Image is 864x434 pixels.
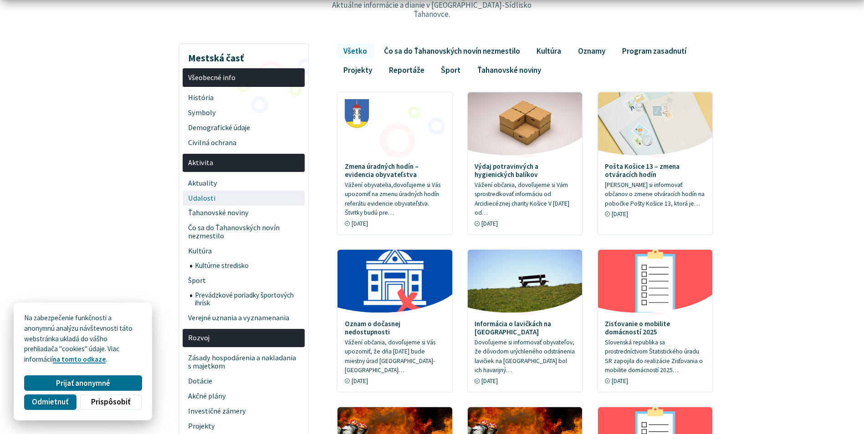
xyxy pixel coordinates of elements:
a: Kultúra [183,244,305,259]
a: Aktivita [183,154,305,172]
span: Ťahanovské noviny [188,206,300,221]
span: [DATE] [481,220,498,227]
a: Kultúra [530,43,568,59]
span: Kultúra [188,244,300,259]
a: História [183,90,305,105]
span: [DATE] [352,220,368,227]
span: Zásady hospodárenia a nakladania s majetkom [188,351,300,374]
h4: Pošta Košice 13 – zmena otváracích hodín [605,162,706,179]
a: Kultúrne stredisko [190,259,305,273]
span: Kultúrne stredisko [195,259,300,273]
a: Rozvoj [183,329,305,348]
h4: Informácia o lavičkách na [GEOGRAPHIC_DATA] [475,320,575,336]
a: Demografické údaje [183,120,305,135]
p: Aktuálne informácie a dianie v [GEOGRAPHIC_DATA]-Sídlisko Ťahanovce. [328,0,536,19]
span: Všeobecné info [188,70,300,85]
button: Prijať anonymné [24,375,142,391]
button: Odmietnuť [24,394,76,410]
span: [DATE] [481,377,498,385]
a: Udalosti [183,191,305,206]
span: Aktuality [188,176,300,191]
a: Pošta Košice 13 – zmena otváracích hodín [PERSON_NAME] si informovať občanov o zmene otváracích h... [598,92,712,225]
h4: Zisťovanie o mobilite domácností 2025 [605,320,706,336]
span: Dotácie [188,373,300,389]
p: Na zabezpečenie funkčnosti a anonymnú analýzu návštevnosti táto webstránka ukladá do vášho prehli... [24,313,142,365]
h4: Oznam o dočasnej nedostupnosti [345,320,445,336]
span: Čo sa do Ťahanovských novín nezmestilo [188,221,300,244]
a: Ťahanovské noviny [183,206,305,221]
a: Výdaj potravinvých a hygienických balíkov Vážení občania, dovoľujeme si Vám sprostredkovať inform... [468,92,582,234]
a: Projekty [183,419,305,434]
span: Prevádzkové poriadky športových ihrísk [195,288,300,310]
h4: Zmena úradných hodín – evidencia obyvateľstva [345,162,445,179]
a: Dotácie [183,373,305,389]
span: Rozvoj [188,330,300,345]
p: Vážení občania, dovoľujeme si Vás upozorniť, že dňa [DATE] bude miestny úrad [GEOGRAPHIC_DATA]-[G... [345,338,445,375]
span: Investičné zámery [188,404,300,419]
a: na tomto odkaze [53,355,106,363]
span: Aktivita [188,156,300,171]
h4: Výdaj potravinvých a hygienických balíkov [475,162,575,179]
a: Informácia o lavičkách na [GEOGRAPHIC_DATA] Dovoľujeme si informovať obyvateľov, že dôvodom urých... [468,250,582,392]
p: Slovenská republika sa prostredníctvom Štatistického úradu SR zapojila do realizácie Zisťovania o... [605,338,706,375]
a: Civilná ochrana [183,135,305,150]
a: Program zasadnutí [615,43,693,59]
h3: Mestská časť [183,46,305,65]
a: Zmena úradných hodín – evidencia obyvateľstva Vážení obyvatelia,dovoľujeme si Vás upozorniť na zm... [337,92,452,234]
a: Ťahanovské noviny [470,62,547,78]
a: Projekty [337,62,378,78]
span: Verejné uznania a vyznamenania [188,310,300,325]
a: Všeobecné info [183,68,305,87]
span: Šport [188,273,300,288]
span: Udalosti [188,191,300,206]
a: Čo sa do Ťahanovských novín nezmestilo [377,43,527,59]
span: Prijať anonymné [56,378,110,388]
span: Akčné plány [188,389,300,404]
a: Oznamy [571,43,612,59]
a: Zisťovanie o mobilite domácností 2025 Slovenská republika sa prostredníctvom Štatistického úradu ... [598,250,712,392]
p: Dovoľujeme si informovať obyvateľov, že dôvodom urýchleného odstránenia lavičiek na [GEOGRAPHIC_D... [475,338,575,375]
a: Prevádzkové poriadky športových ihrísk [190,288,305,310]
span: Demografické údaje [188,120,300,135]
span: Odmietnuť [32,397,68,407]
span: [DATE] [352,377,368,385]
span: História [188,90,300,105]
a: Akčné plány [183,389,305,404]
span: Projekty [188,419,300,434]
button: Prispôsobiť [80,394,142,410]
p: [PERSON_NAME] si informovať občanov o zmene otváracích hodín na pobočke Pošty Košice 13, ktorá je… [605,181,706,209]
span: [DATE] [612,210,628,218]
a: Aktuality [183,176,305,191]
span: Prispôsobiť [91,397,130,407]
p: Vážení obyvatelia,dovoľujeme si Vás upozorniť na zmenu úradných hodín referátu evidencie obyvateľ... [345,181,445,218]
a: Symboly [183,105,305,120]
a: Všetko [337,43,373,59]
a: Reportáže [382,62,431,78]
a: Šport [183,273,305,288]
p: Vážení občania, dovoľujeme si Vám sprostredkovať informáciu od Arcidiecéznej charity Košice V [DA... [475,181,575,218]
a: Verejné uznania a vyznamenania [183,310,305,325]
a: Zásady hospodárenia a nakladania s majetkom [183,351,305,374]
span: Civilná ochrana [188,135,300,150]
a: Čo sa do Ťahanovských novín nezmestilo [183,221,305,244]
span: Symboly [188,105,300,120]
a: Oznam o dočasnej nedostupnosti Vážení občania, dovoľujeme si Vás upozorniť, že dňa [DATE] bude mi... [337,250,452,392]
a: Investičné zámery [183,404,305,419]
a: Šport [435,62,467,78]
span: [DATE] [612,377,628,385]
